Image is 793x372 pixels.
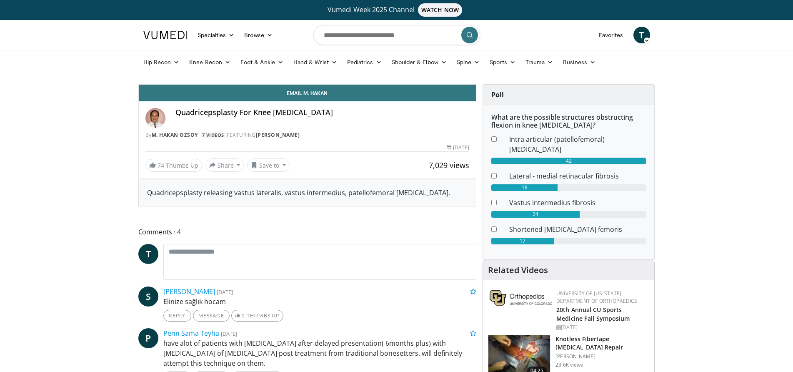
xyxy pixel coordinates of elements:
[491,238,554,244] div: 17
[490,290,552,306] img: 355603a8-37da-49b6-856f-e00d7e9307d3.png.150x105_q85_autocrop_double_scale_upscale_version-0.2.png
[387,54,452,70] a: Shoulder & Elbow
[488,265,548,275] h4: Related Videos
[503,171,652,181] dd: Lateral - medial retinacular fibrosis
[138,54,185,70] a: Hip Recon
[193,310,230,322] a: Message
[145,108,165,128] img: Avatar
[491,90,504,99] strong: Poll
[158,161,164,169] span: 74
[163,287,215,296] a: [PERSON_NAME]
[193,27,240,43] a: Specialties
[313,25,480,45] input: Search topics, interventions
[235,54,288,70] a: Foot & Ankle
[217,288,233,296] small: [DATE]
[485,54,520,70] a: Sports
[256,131,300,138] a: [PERSON_NAME]
[429,160,469,170] span: 7,029 views
[138,244,158,264] a: T
[491,211,580,218] div: 24
[138,287,158,307] a: S
[143,31,188,39] img: VuMedi Logo
[503,198,652,208] dd: Vastus intermedius fibrosis
[163,310,191,322] a: Reply
[242,312,245,319] span: 2
[558,54,600,70] a: Business
[491,184,558,191] div: 18
[633,27,650,43] a: T
[556,290,637,304] a: University of [US_STATE] Department of Orthopaedics
[138,328,158,348] a: P
[139,85,476,101] a: Email M. Hakan
[503,134,652,154] dd: Intra articular (patellofemoral) [MEDICAL_DATA]
[555,335,649,352] h3: Knotless Fibertape [MEDICAL_DATA] Repair
[163,329,219,338] a: Penn Sama Teyha
[288,54,342,70] a: Hand & Wrist
[447,144,469,151] div: [DATE]
[452,54,485,70] a: Spine
[152,131,198,138] a: M. Hakan Ozsoy
[163,338,477,368] p: have alot of patients with [MEDICAL_DATA] after delayed presentation( 6months plus) with [MEDICAL...
[184,54,235,70] a: Knee Recon
[239,27,278,43] a: Browse
[491,113,646,129] h6: What are the possible structures obstructing flexion in knee [MEDICAL_DATA]?
[205,158,244,172] button: Share
[342,54,387,70] a: Pediatrics
[175,108,470,117] h4: Quadricepsplasty For Knee [MEDICAL_DATA]
[503,224,652,234] dd: Shortened [MEDICAL_DATA] femoris
[520,54,558,70] a: Trauma
[491,158,646,164] div: 42
[247,158,290,172] button: Save to
[221,330,237,337] small: [DATE]
[555,353,649,360] p: [PERSON_NAME]
[163,297,477,307] p: Elinize sağlık hocam
[231,310,283,322] a: 2 Thumbs Up
[145,131,470,139] div: By FEATURING
[556,324,648,331] div: [DATE]
[145,3,649,17] a: Vumedi Week 2025 ChannelWATCH NOW
[556,306,630,322] a: 20th Annual CU Sports Medicine Fall Symposium
[199,131,227,138] a: 7 Videos
[555,362,583,368] p: 23.6K views
[418,3,462,17] span: WATCH NOW
[138,226,477,237] span: Comments 4
[145,159,202,172] a: 74 Thumbs Up
[594,27,628,43] a: Favorites
[147,188,468,198] div: Quadricepsplasty releasing vastus lateralis, vastus intermedius, patellofemoral [MEDICAL_DATA].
